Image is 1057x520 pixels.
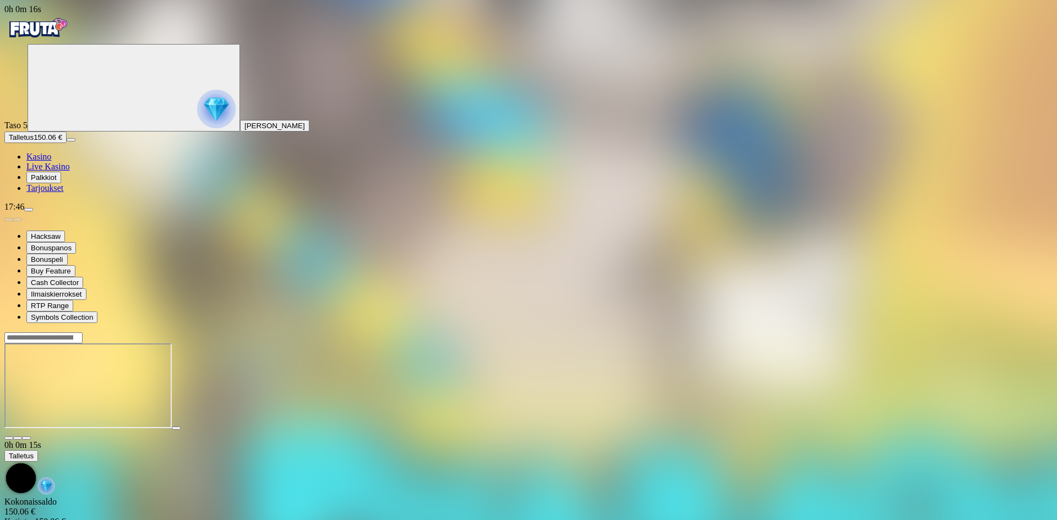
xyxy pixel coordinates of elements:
[26,300,73,311] button: RTP Range
[172,426,181,430] button: play icon
[26,183,63,193] span: Tarjoukset
[31,267,71,275] span: Buy Feature
[9,452,34,460] span: Talletus
[197,90,236,128] img: reward progress
[4,202,24,211] span: 17:46
[4,507,1053,517] div: 150.06 €
[4,450,38,462] button: Talletus
[31,244,72,252] span: Bonuspanos
[4,14,1053,193] nav: Primary
[37,477,55,495] img: reward-icon
[31,302,69,310] span: RTP Range
[13,218,22,221] button: next slide
[4,218,13,221] button: prev slide
[13,436,22,440] button: chevron-down icon
[244,122,305,130] span: [PERSON_NAME]
[9,133,34,141] span: Talletus
[31,313,93,321] span: Symbols Collection
[67,138,75,141] button: menu
[26,242,76,254] button: Bonuspanos
[22,436,31,440] button: fullscreen icon
[4,121,28,130] span: Taso 5
[26,288,86,300] button: Ilmaiskierrokset
[4,14,70,42] img: Fruta
[31,232,61,240] span: Hacksaw
[31,290,82,298] span: Ilmaiskierrokset
[4,440,41,450] span: user session time
[4,132,67,143] button: Talletusplus icon150.06 €
[4,436,13,440] button: close icon
[4,497,1053,517] div: Kokonaissaldo
[26,162,70,171] a: poker-chip iconLive Kasino
[4,4,41,14] span: user session time
[4,34,70,43] a: Fruta
[26,277,83,288] button: Cash Collector
[240,120,309,132] button: [PERSON_NAME]
[26,231,65,242] button: Hacksaw
[26,152,51,161] span: Kasino
[26,162,70,171] span: Live Kasino
[26,172,61,183] button: reward iconPalkkiot
[31,255,63,264] span: Bonuspeli
[4,343,172,428] iframe: Le Pharaoh
[24,208,33,211] button: menu
[4,440,1053,497] div: Game menu
[26,311,97,323] button: Symbols Collection
[26,183,63,193] a: gift-inverted iconTarjoukset
[28,44,240,132] button: reward progress
[31,173,57,182] span: Palkkiot
[4,332,83,343] input: Search
[31,278,79,287] span: Cash Collector
[26,152,51,161] a: diamond iconKasino
[26,254,68,265] button: Bonuspeli
[26,265,75,277] button: Buy Feature
[34,133,62,141] span: 150.06 €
